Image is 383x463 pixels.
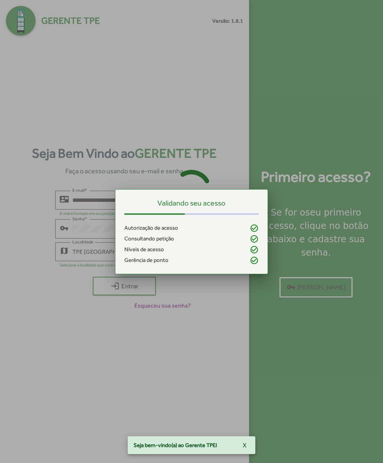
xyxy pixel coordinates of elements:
mat-icon: check_circle_outline [250,224,259,233]
h5: Validando seu acesso [124,198,259,207]
span: Níveis de acesso [124,245,164,254]
mat-icon: check_circle_outline [250,234,259,243]
span: Seja bem-vindo(a) ao Gerente TPE! [134,441,217,449]
span: X [243,439,246,452]
mat-icon: check_circle_outline [250,245,259,254]
span: Autorização de acesso [124,224,178,232]
mat-icon: check_circle_outline [250,256,259,265]
span: Consultando petição [124,234,174,243]
span: Gerência de ponto [124,256,168,265]
button: X [237,439,252,452]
